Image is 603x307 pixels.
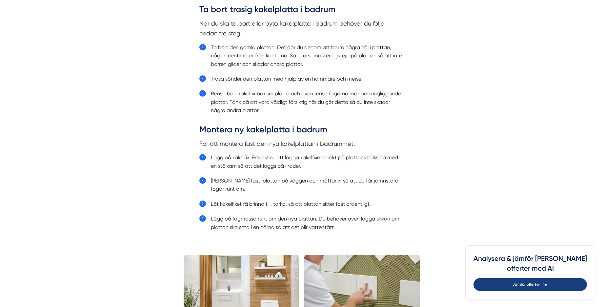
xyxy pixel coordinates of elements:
[199,19,404,38] p: När du ska ta bort eller byta kakelplatta i badrum behöver du följa nedan tre steg:
[211,200,404,208] li: Låt kakelfixet få brinna till, torka, så att plattan sitter fast ordentligt.
[211,215,404,231] li: Lägg på fogmassa runt om den nya plattan. Du behöver även lägga silikon om plattan ska sitta i en...
[211,75,404,83] li: Trasa sönder den plattan med hjälp av en hammare och mejsel.
[473,278,587,291] a: Jämför offerter
[199,139,404,149] p: För att montera fast den nya kakelplattan i badrummet:
[211,177,404,193] li: [PERSON_NAME] fast plattan på väggen och måttar in så att du får jämnstora fogar runt om.
[211,89,404,114] li: Rensa bort kakelfix bakom platta och även rensa fogarna mot omkringliggande plattor. Tänk på att ...
[211,153,404,170] li: Lägg på kakelfix. Enklast är att lägga kakelfixet direkt på plattans baksida med en stålkam så at...
[513,281,540,288] span: Jämför offerter
[199,4,404,19] h3: Ta bort trasig kakelplatta i badrum
[211,43,404,68] li: Ta bort den gamla plattan. Det gör du genom att borra några hål i plattan, någon centimeter från ...
[473,254,587,278] h4: Analysera & jämför [PERSON_NAME] offerter med AI
[199,124,404,139] h3: Montera ny kakelplatta i badrum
